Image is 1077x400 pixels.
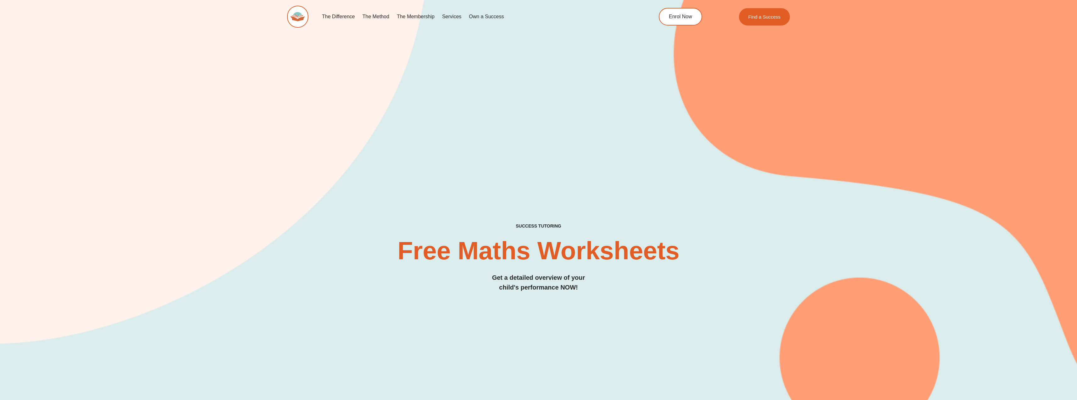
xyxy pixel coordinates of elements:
[748,14,781,19] span: Find a Success
[318,9,359,24] a: The Difference
[465,9,508,24] a: Own a Success
[438,9,465,24] a: Services
[287,273,790,292] h3: Get a detailed overview of your child's performance NOW!
[287,223,790,229] h4: SUCCESS TUTORING​
[659,8,702,25] a: Enrol Now
[287,238,790,263] h2: Free Maths Worksheets​
[318,9,630,24] nav: Menu
[358,9,393,24] a: The Method
[739,8,790,25] a: Find a Success
[669,14,692,19] span: Enrol Now
[393,9,438,24] a: The Membership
